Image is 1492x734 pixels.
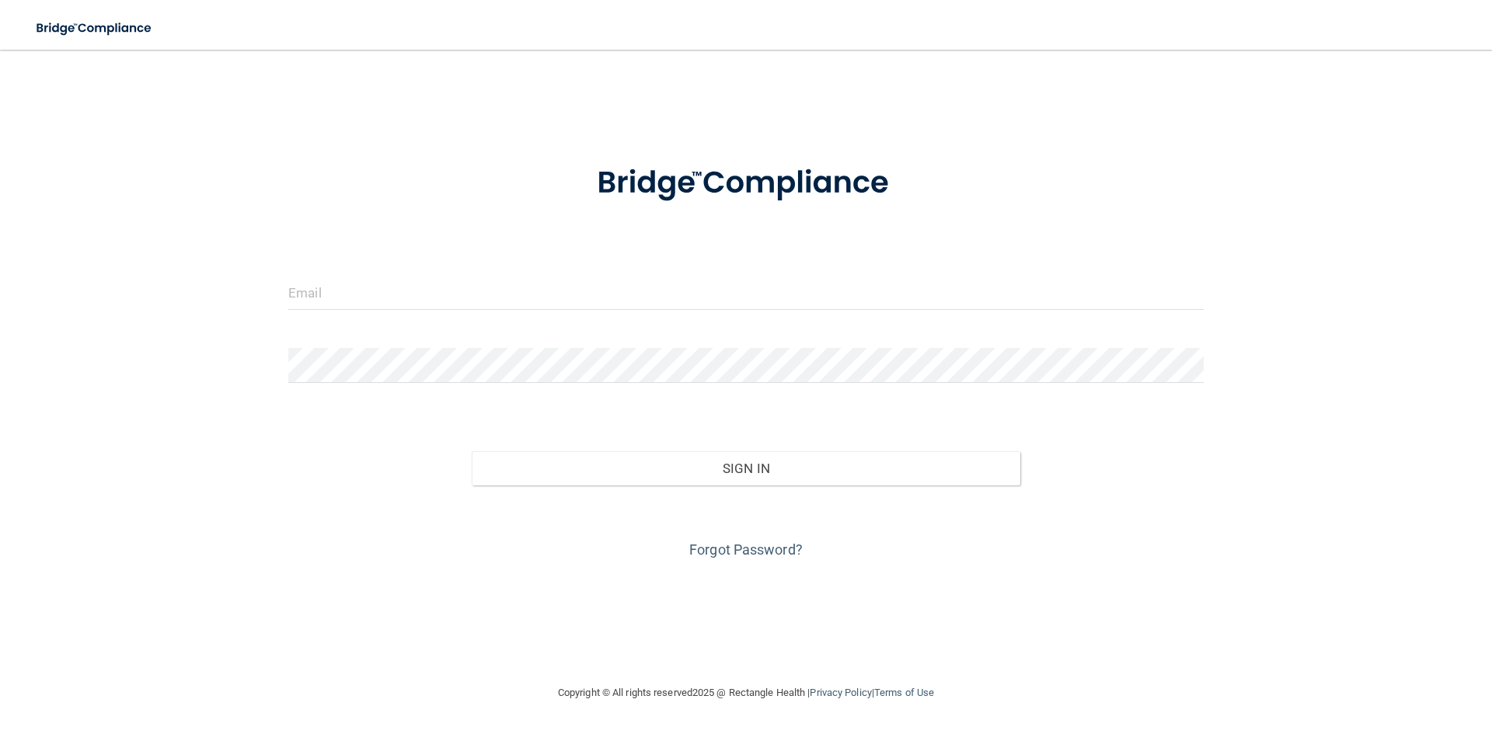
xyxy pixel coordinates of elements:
[810,687,871,698] a: Privacy Policy
[288,275,1204,310] input: Email
[689,541,803,558] a: Forgot Password?
[472,451,1021,485] button: Sign In
[874,687,934,698] a: Terms of Use
[23,12,166,44] img: bridge_compliance_login_screen.278c3ca4.svg
[565,143,927,224] img: bridge_compliance_login_screen.278c3ca4.svg
[462,668,1030,718] div: Copyright © All rights reserved 2025 @ Rectangle Health | |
